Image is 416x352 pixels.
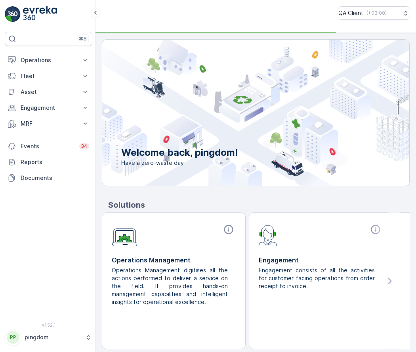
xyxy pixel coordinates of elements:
p: Reports [21,158,89,166]
button: Fleet [5,68,92,84]
span: v 1.52.1 [5,323,92,327]
button: Operations [5,52,92,68]
img: module-icon [259,224,277,246]
button: Engagement [5,100,92,116]
img: logo_light-DOdMpM7g.png [23,6,57,22]
a: Events34 [5,138,92,154]
p: pingdom [25,333,81,341]
p: Engagement [21,104,76,112]
p: Engagement [259,255,383,265]
span: Have a zero-waste day [121,159,238,167]
button: QA Client(+03:00) [338,6,410,20]
p: MRF [21,120,76,128]
p: Operations Management digitises all the actions performed to deliver a service on the field. It p... [112,266,229,306]
button: PPpingdom [5,329,92,346]
p: Operations [21,56,76,64]
p: ⌘B [79,36,87,42]
img: module-icon [112,224,137,247]
p: Welcome back, pingdom! [121,146,238,159]
p: Engagement consists of all the activities for customer facing operations from order receipt to in... [259,266,376,290]
p: ( +03:00 ) [366,10,387,16]
p: Asset [21,88,76,96]
p: Documents [21,174,89,182]
a: Reports [5,154,92,170]
img: city illustration [67,40,409,186]
p: Fleet [21,72,76,80]
a: Documents [5,170,92,186]
button: MRF [5,116,92,132]
p: Operations Management [112,255,236,265]
img: logo [5,6,21,22]
p: Solutions [108,199,410,211]
button: Asset [5,84,92,100]
p: Events [21,142,74,150]
div: PP [7,331,19,344]
p: 34 [81,143,88,149]
p: QA Client [338,9,363,17]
